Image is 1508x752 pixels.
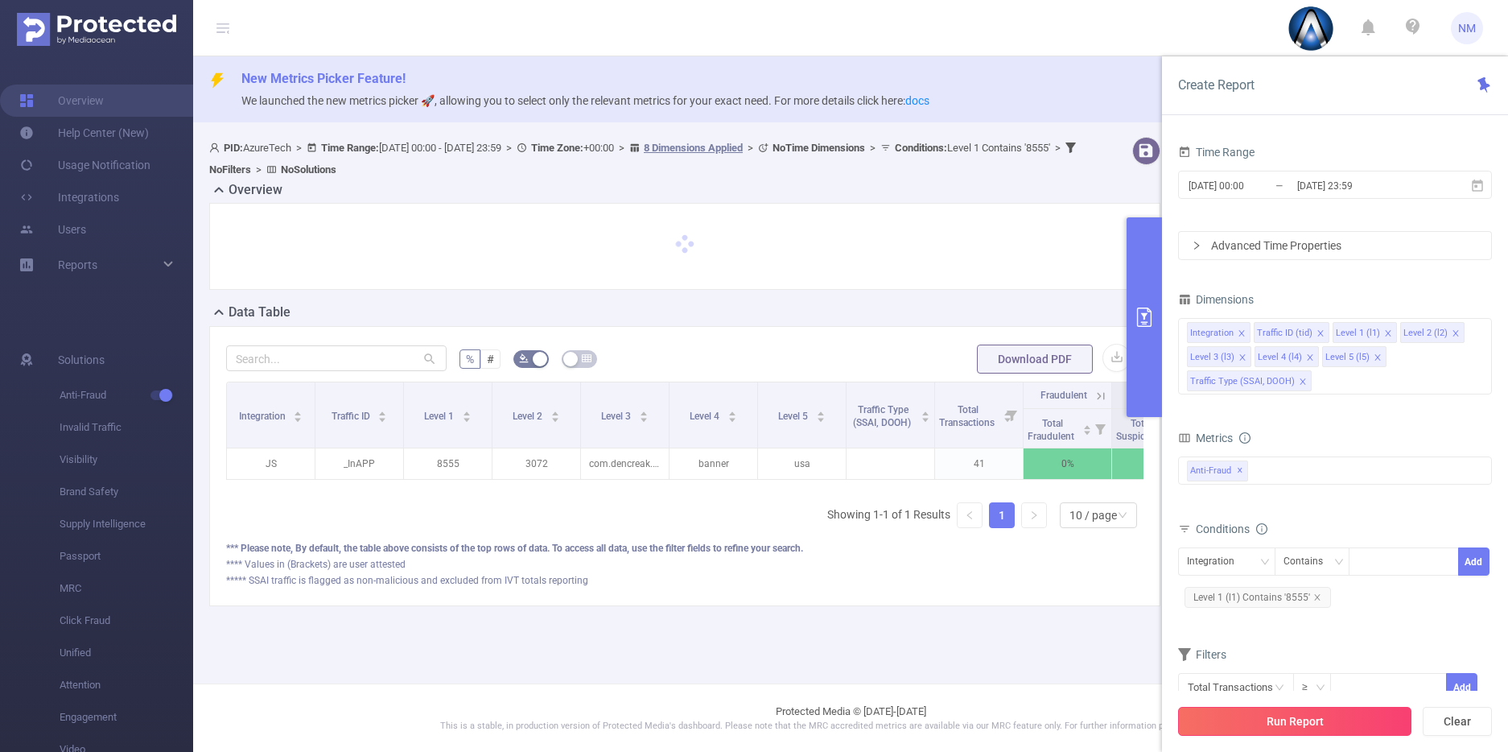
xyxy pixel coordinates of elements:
[865,142,880,154] span: >
[377,409,387,419] div: Sort
[1187,175,1317,196] input: Start date
[60,476,193,508] span: Brand Safety
[466,353,474,366] span: %
[1179,232,1491,259] div: icon: rightAdvanced Time Properties
[1283,548,1334,575] div: Contains
[644,142,743,154] u: 8 Dimensions Applied
[1082,428,1091,433] i: icon: caret-down
[601,411,633,422] span: Level 3
[1190,347,1234,368] div: Level 3 (l3)
[462,409,471,414] i: icon: caret-up
[1239,432,1250,444] i: icon: info-circle
[1299,378,1307,387] i: icon: close
[1040,390,1087,401] span: Fraudulent
[1258,347,1302,368] div: Level 4 (l4)
[17,13,176,46] img: Protected Media
[1322,346,1386,367] li: Level 5 (l5)
[1238,329,1246,339] i: icon: close
[1306,353,1314,363] i: icon: close
[1029,510,1039,520] i: icon: right
[58,344,105,376] span: Solutions
[60,605,193,637] span: Click Fraud
[19,181,119,213] a: Integrations
[639,409,648,414] i: icon: caret-up
[1238,353,1246,363] i: icon: close
[294,409,303,414] i: icon: caret-up
[1296,175,1426,196] input: End date
[293,409,303,419] div: Sort
[1196,523,1267,535] span: Conditions
[378,415,387,420] i: icon: caret-down
[582,353,591,363] i: icon: table
[1190,371,1295,392] div: Traffic Type (SSAI, DOOH)
[315,448,403,479] p: _InAPP
[1116,418,1166,442] span: Total Suspicious
[1112,448,1200,479] p: 2.4%
[921,415,930,420] i: icon: caret-down
[743,142,758,154] span: >
[229,180,282,200] h2: Overview
[19,149,150,181] a: Usage Notification
[241,94,929,107] span: We launched the new metrics picker 🚀, allowing you to select only the relevant metrics for your e...
[758,448,846,479] p: usa
[939,404,997,428] span: Total Transactions
[226,541,1143,556] div: *** Please note, By default, the table above consists of the top rows of data. To access all data...
[60,411,193,444] span: Invalid Traffic
[60,508,193,540] span: Supply Intelligence
[462,415,471,420] i: icon: caret-down
[670,448,757,479] p: banner
[492,448,580,479] p: 3072
[1256,523,1267,535] i: icon: info-circle
[1458,547,1489,576] button: Add
[1333,322,1397,343] li: Level 1 (l1)
[58,249,97,281] a: Reports
[1082,423,1092,432] div: Sort
[60,701,193,733] span: Engagement
[550,409,559,414] i: icon: caret-up
[1458,12,1476,44] span: NM
[58,258,97,271] span: Reports
[1325,347,1370,368] div: Level 5 (l5)
[60,540,193,572] span: Passport
[965,510,974,520] i: icon: left
[226,345,447,371] input: Search...
[1187,370,1312,391] li: Traffic Type (SSAI, DOOH)
[251,163,266,176] span: >
[501,142,517,154] span: >
[895,142,1050,154] span: Level 1 Contains '8555'
[727,409,737,419] div: Sort
[60,444,193,476] span: Visibility
[1374,353,1382,363] i: icon: close
[291,142,307,154] span: >
[1257,323,1312,344] div: Traffic ID (tid)
[226,557,1143,572] div: **** Values in (Brackets) are user attested
[229,303,290,322] h2: Data Table
[1187,346,1251,367] li: Level 3 (l3)
[773,142,865,154] b: No Time Dimensions
[404,448,492,479] p: 8555
[1178,707,1411,736] button: Run Report
[241,71,406,86] span: New Metrics Picker Feature!
[60,637,193,669] span: Unified
[1187,322,1250,343] li: Integration
[639,415,648,420] i: icon: caret-down
[1050,142,1065,154] span: >
[281,163,336,176] b: No Solutions
[193,684,1508,752] footer: Protected Media © [DATE]-[DATE]
[1178,432,1233,444] span: Metrics
[816,409,826,419] div: Sort
[1082,423,1091,428] i: icon: caret-up
[550,415,559,420] i: icon: caret-down
[60,379,193,411] span: Anti-Fraud
[816,415,825,420] i: icon: caret-down
[581,448,669,479] p: com.dencreak.spbook
[550,409,560,419] div: Sort
[1185,587,1331,608] span: Level 1 (l1) Contains '8555'
[1423,707,1492,736] button: Clear
[905,94,929,107] a: docs
[424,411,456,422] span: Level 1
[531,142,583,154] b: Time Zone:
[1334,557,1344,568] i: icon: down
[209,72,225,89] i: icon: thunderbolt
[19,117,149,149] a: Help Center (New)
